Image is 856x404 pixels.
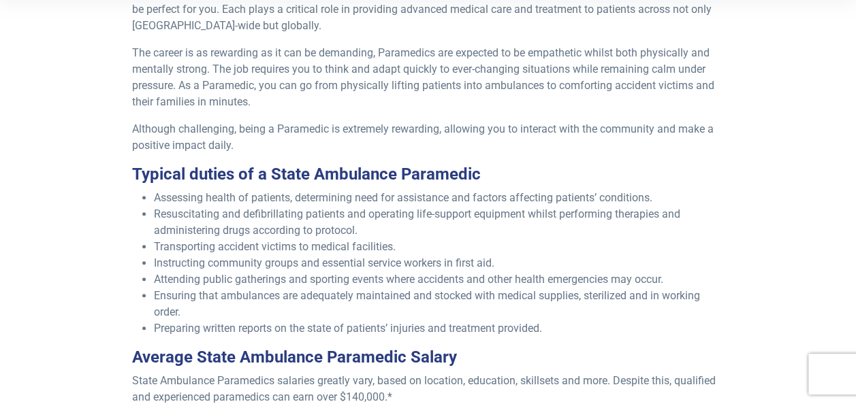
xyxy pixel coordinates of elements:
[132,45,724,110] p: The career is as rewarding as it can be demanding, Paramedics are expected to be empathetic whils...
[154,255,724,271] li: Instructing community groups and essential service workers in first aid.
[132,348,724,367] h3: Average State Ambulance Paramedic Salary
[154,320,724,337] li: Preparing written reports on the state of patients’ injuries and treatment provided.
[154,190,724,206] li: Assessing health of patients, determining need for assistance and factors affecting patients’ con...
[132,165,724,184] h3: Typical duties of a State Ambulance Paramedic
[154,271,724,288] li: Attending public gatherings and sporting events where accidents and other health emergencies may ...
[154,239,724,255] li: Transporting accident victims to medical facilities.
[132,121,724,154] p: Although challenging, being a Paramedic is extremely rewarding, allowing you to interact with the...
[154,206,724,239] li: Resuscitating and defibrillating patients and operating life-support equipment whilst performing ...
[154,288,724,320] li: Ensuring that ambulances are adequately maintained and stocked with medical supplies, sterilized ...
